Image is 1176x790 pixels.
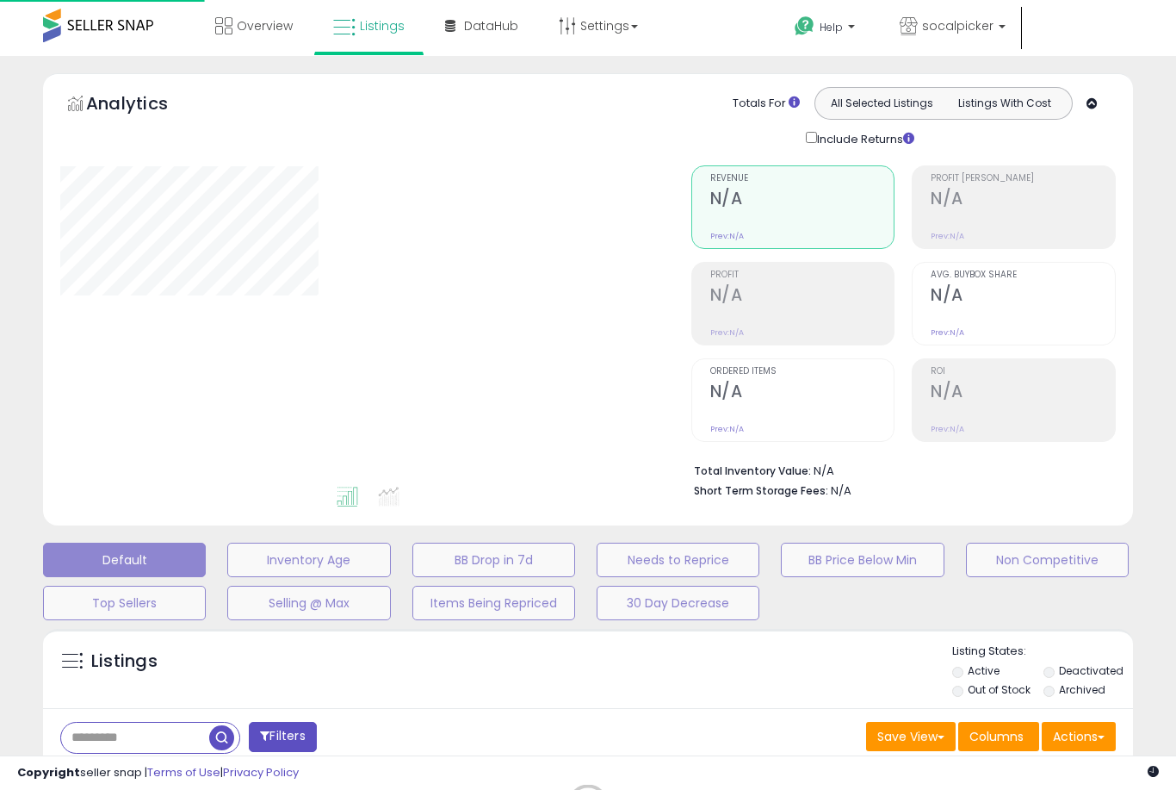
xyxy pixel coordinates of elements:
[710,231,744,241] small: Prev: N/A
[931,327,964,338] small: Prev: N/A
[227,586,390,620] button: Selling @ Max
[943,92,1067,115] button: Listings With Cost
[781,3,872,56] a: Help
[820,20,843,34] span: Help
[597,543,759,577] button: Needs to Reprice
[710,382,894,405] h2: N/A
[710,174,894,184] span: Revenue
[43,586,206,620] button: Top Sellers
[931,424,964,434] small: Prev: N/A
[931,367,1115,376] span: ROI
[922,17,993,34] span: socalpicker
[820,92,944,115] button: All Selected Listings
[17,764,80,781] strong: Copyright
[931,189,1115,212] h2: N/A
[227,543,390,577] button: Inventory Age
[931,382,1115,405] h2: N/A
[694,463,811,478] b: Total Inventory Value:
[710,271,894,280] span: Profit
[710,424,744,434] small: Prev: N/A
[360,17,405,34] span: Listings
[931,285,1115,308] h2: N/A
[694,459,1103,480] li: N/A
[237,17,293,34] span: Overview
[931,174,1115,184] span: Profit [PERSON_NAME]
[931,231,964,241] small: Prev: N/A
[831,482,851,499] span: N/A
[694,483,828,498] b: Short Term Storage Fees:
[710,189,894,212] h2: N/A
[412,586,575,620] button: Items Being Repriced
[781,543,944,577] button: BB Price Below Min
[464,17,518,34] span: DataHub
[793,128,935,148] div: Include Returns
[733,96,800,112] div: Totals For
[597,586,759,620] button: 30 Day Decrease
[710,327,744,338] small: Prev: N/A
[710,367,894,376] span: Ordered Items
[710,285,894,308] h2: N/A
[794,16,815,37] i: Get Help
[86,91,201,120] h5: Analytics
[931,271,1115,280] span: Avg. Buybox Share
[966,543,1129,577] button: Non Competitive
[43,543,206,577] button: Default
[17,765,299,781] div: seller snap | |
[412,543,575,577] button: BB Drop in 7d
